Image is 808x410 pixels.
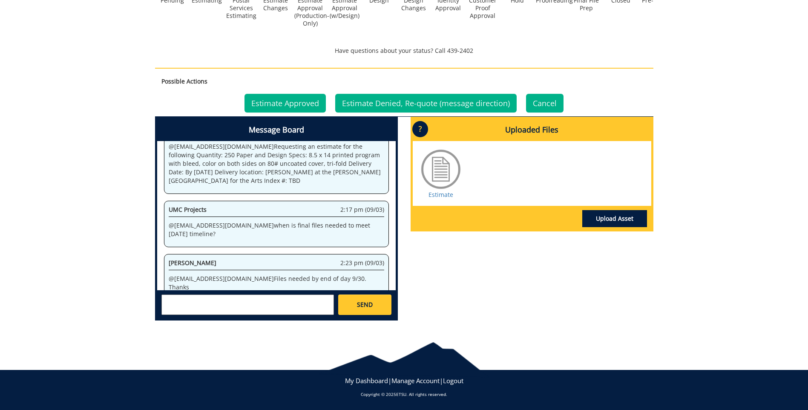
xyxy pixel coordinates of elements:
[391,376,440,385] a: Manage Account
[157,119,396,141] h4: Message Board
[340,205,384,214] span: 2:17 pm (09/03)
[335,94,517,113] a: Estimate Denied, Re-quote (message direction)
[169,205,207,214] span: UMC Projects
[428,191,453,199] a: Estimate
[161,295,334,315] textarea: messageToSend
[345,376,388,385] a: My Dashboard
[413,119,651,141] h4: Uploaded Files
[582,210,647,227] a: Upload Asset
[161,77,207,85] strong: Possible Actions
[443,376,463,385] a: Logout
[338,295,391,315] a: SEND
[340,259,384,267] span: 2:23 pm (09/03)
[526,94,564,113] a: Cancel
[169,259,216,267] span: [PERSON_NAME]
[169,274,384,292] p: @ [EMAIL_ADDRESS][DOMAIN_NAME] Files needed by end of day 9/30. Thanks
[155,46,653,55] p: Have questions about your status? Call 439-2402
[396,391,406,397] a: ETSU
[357,300,373,309] span: SEND
[169,142,384,185] p: @ [EMAIL_ADDRESS][DOMAIN_NAME] Requesting an estimate for the following Quantity: 250 Paper and D...
[412,121,428,137] p: ?
[169,221,384,238] p: @ [EMAIL_ADDRESS][DOMAIN_NAME] when is final files needed to meet [DATE] timeline?
[244,94,326,113] a: Estimate Approved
